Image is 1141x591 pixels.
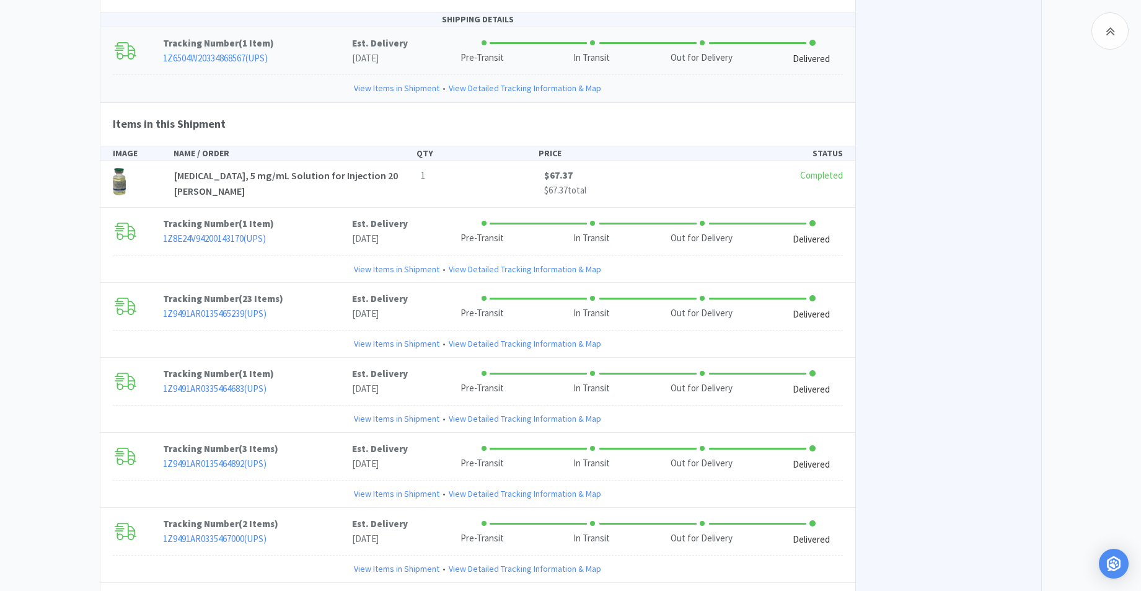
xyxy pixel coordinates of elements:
[242,218,270,229] span: 1 Item
[671,306,733,321] div: Out for Delivery
[354,412,439,425] a: View Items in Shipment
[352,531,408,546] p: [DATE]
[449,487,601,500] a: View Detailed Tracking Information & Map
[354,262,439,276] a: View Items in Shipment
[352,231,408,246] p: [DATE]
[449,562,601,575] a: View Detailed Tracking Information & Map
[449,337,601,350] a: View Detailed Tracking Information & Map
[449,412,601,425] a: View Detailed Tracking Information & Map
[163,458,267,469] a: 1Z9491AR0135464892(UPS)
[352,216,408,231] p: Est. Delivery
[449,262,601,276] a: View Detailed Tracking Information & Map
[573,231,610,246] div: In Transit
[460,306,504,321] div: Pre-Transit
[671,231,733,246] div: Out for Delivery
[352,291,408,306] p: Est. Delivery
[800,169,843,181] span: Completed
[352,306,408,321] p: [DATE]
[671,456,733,471] div: Out for Delivery
[352,442,408,456] p: Est. Delivery
[163,517,352,531] p: Tracking Number ( )
[242,368,270,380] span: 1 Item
[354,562,439,575] a: View Items in Shipment
[174,169,398,198] span: [MEDICAL_DATA], 5 mg/mL Solution for Injection 20 [PERSON_NAME]
[671,381,733,396] div: Out for Delivery
[573,51,610,65] div: In Transit
[352,367,408,381] p: Est. Delivery
[163,233,266,244] a: 1Z8E24V94200143170(UPS)
[793,52,830,66] div: Delivered
[242,293,280,304] span: 23 Items
[421,168,534,183] p: 1
[439,81,449,95] span: •
[460,231,504,246] div: Pre-Transit
[100,12,855,27] div: SHIPPING DETAILS
[352,36,408,51] p: Est. Delivery
[416,146,538,160] div: QTY
[354,337,439,350] a: View Items in Shipment
[671,531,733,546] div: Out for Delivery
[163,533,267,544] a: 1Z9491AR0335467000(UPS)
[1099,549,1129,579] div: Open Intercom Messenger
[573,456,610,471] div: In Transit
[163,442,352,456] p: Tracking Number ( )
[460,51,504,65] div: Pre-Transit
[573,306,610,321] div: In Transit
[352,381,408,396] p: [DATE]
[793,533,830,547] div: Delivered
[460,531,504,546] div: Pre-Transit
[573,531,610,546] div: In Transit
[460,381,504,396] div: Pre-Transit
[163,291,352,306] p: Tracking Number ( )
[163,36,352,51] p: Tracking Number ( )
[100,103,855,146] h4: Items in this Shipment
[793,383,830,397] div: Delivered
[163,367,352,381] p: Tracking Number ( )
[660,146,843,160] div: STATUS
[163,52,268,64] a: 1Z6504W20334868567(UPS)
[539,146,660,160] div: PRICE
[573,381,610,396] div: In Transit
[439,262,449,276] span: •
[174,146,417,160] div: NAME / ORDER
[793,458,830,472] div: Delivered
[460,456,504,471] div: Pre-Transit
[352,456,408,471] p: [DATE]
[793,233,830,247] div: Delivered
[354,487,439,500] a: View Items in Shipment
[113,146,174,160] div: IMAGE
[439,562,449,575] span: •
[242,518,275,530] span: 2 Items
[352,517,408,531] p: Est. Delivery
[449,81,601,95] a: View Detailed Tracking Information & Map
[544,184,568,196] span: $67.37
[113,168,126,195] img: ac6bbd955b0c452e9c92a44446cc310d_799692.png
[242,37,270,49] span: 1 Item
[242,443,275,455] span: 3 Items
[793,308,830,322] div: Delivered
[163,383,267,394] a: 1Z9491AR0335464683(UPS)
[163,308,267,319] a: 1Z9491AR0135465239(UPS)
[163,216,352,231] p: Tracking Number ( )
[439,412,449,425] span: •
[544,183,658,198] p: total
[439,487,449,500] span: •
[671,51,733,65] div: Out for Delivery
[439,337,449,350] span: •
[352,51,408,66] p: [DATE]
[544,169,573,181] span: $67.37
[354,81,439,95] a: View Items in Shipment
